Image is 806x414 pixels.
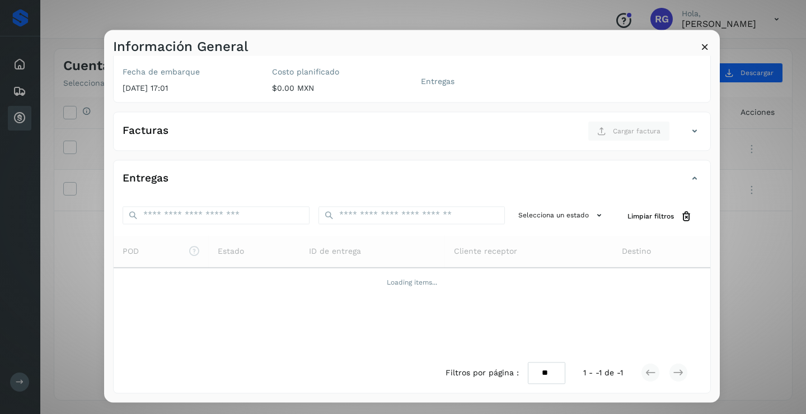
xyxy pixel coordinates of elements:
[583,367,623,379] span: 1 - -1 de -1
[114,121,710,150] div: FacturasCargar factura
[588,121,670,141] button: Cargar factura
[123,125,168,138] h4: Facturas
[446,367,519,379] span: Filtros por página :
[272,84,404,94] p: $0.00 MXN
[218,245,244,257] span: Estado
[421,77,552,87] label: Entregas
[113,39,248,55] h3: Información General
[613,126,660,136] span: Cargar factura
[454,245,517,257] span: Cliente receptor
[514,206,610,225] button: Selecciona un estado
[309,245,361,257] span: ID de entrega
[123,173,168,185] h4: Entregas
[123,68,254,77] label: Fecha de embarque
[627,212,674,222] span: Limpiar filtros
[114,169,710,197] div: Entregas
[618,206,701,227] button: Limpiar filtros
[622,245,651,257] span: Destino
[123,84,254,94] p: [DATE] 17:01
[114,268,710,297] td: Loading items...
[123,245,200,257] span: POD
[272,68,404,77] label: Costo planificado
